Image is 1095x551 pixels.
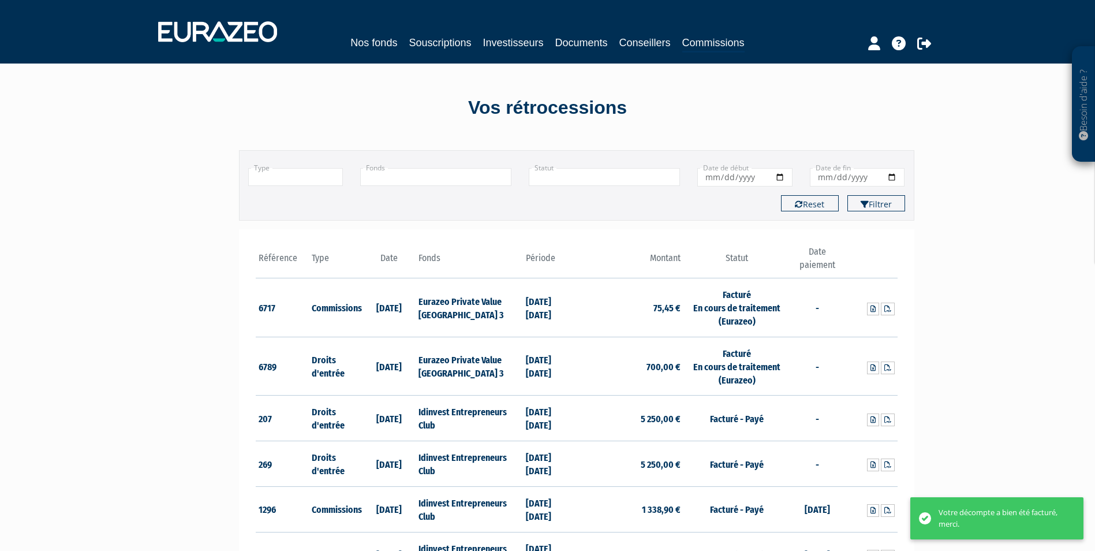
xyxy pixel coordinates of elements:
[362,396,416,441] td: [DATE]
[683,396,790,441] td: Facturé - Payé
[256,441,309,487] td: 269
[847,195,905,211] button: Filtrer
[790,396,844,441] td: -
[683,278,790,337] td: Facturé En cours de traitement (Eurazeo)
[790,278,844,337] td: -
[523,278,577,337] td: [DATE] [DATE]
[256,337,309,396] td: 6789
[350,35,397,51] a: Nos fonds
[683,486,790,532] td: Facturé - Payé
[523,337,577,396] td: [DATE] [DATE]
[577,441,683,487] td: 5 250,00 €
[523,396,577,441] td: [DATE] [DATE]
[362,486,416,532] td: [DATE]
[416,396,522,441] td: Idinvest Entrepreneurs Club
[619,35,671,51] a: Conseillers
[309,441,362,487] td: Droits d'entrée
[309,396,362,441] td: Droits d'entrée
[790,245,844,278] th: Date paiement
[416,486,522,532] td: Idinvest Entrepreneurs Club
[416,337,522,396] td: Eurazeo Private Value [GEOGRAPHIC_DATA] 3
[362,337,416,396] td: [DATE]
[523,245,577,278] th: Période
[577,278,683,337] td: 75,45 €
[256,486,309,532] td: 1296
[577,337,683,396] td: 700,00 €
[555,35,608,51] a: Documents
[523,441,577,487] td: [DATE] [DATE]
[523,486,577,532] td: [DATE] [DATE]
[577,396,683,441] td: 5 250,00 €
[790,337,844,396] td: -
[790,486,844,532] td: [DATE]
[362,245,416,278] th: Date
[790,441,844,487] td: -
[309,486,362,532] td: Commissions
[309,245,362,278] th: Type
[939,507,1066,530] div: Votre décompte a bien été facturé, merci.
[416,278,522,337] td: Eurazeo Private Value [GEOGRAPHIC_DATA] 3
[362,278,416,337] td: [DATE]
[309,278,362,337] td: Commissions
[256,278,309,337] td: 6717
[256,396,309,441] td: 207
[409,35,471,51] a: Souscriptions
[416,245,522,278] th: Fonds
[309,337,362,396] td: Droits d'entrée
[683,337,790,396] td: Facturé En cours de traitement (Eurazeo)
[577,486,683,532] td: 1 338,90 €
[683,245,790,278] th: Statut
[1077,53,1090,157] p: Besoin d'aide ?
[158,21,277,42] img: 1732889491-logotype_eurazeo_blanc_rvb.png
[256,245,309,278] th: Référence
[577,245,683,278] th: Montant
[483,35,543,51] a: Investisseurs
[683,441,790,487] td: Facturé - Payé
[781,195,839,211] button: Reset
[416,441,522,487] td: Idinvest Entrepreneurs Club
[362,441,416,487] td: [DATE]
[219,95,877,121] div: Vos rétrocessions
[682,35,745,53] a: Commissions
